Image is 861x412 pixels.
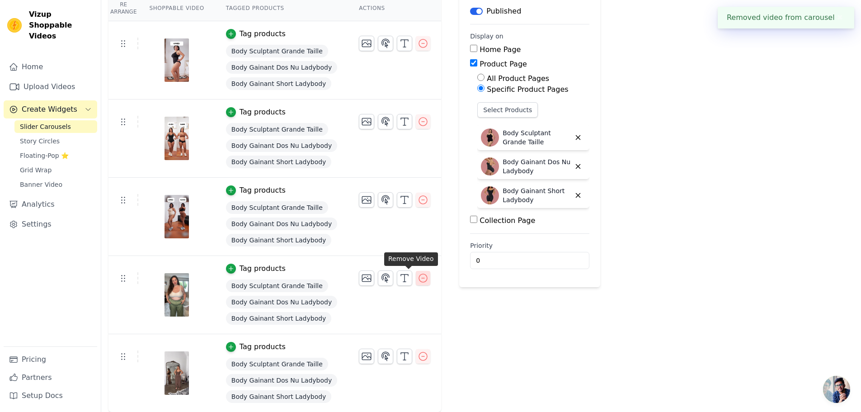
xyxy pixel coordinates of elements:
[487,85,568,94] label: Specific Product Pages
[480,60,527,68] label: Product Page
[20,180,62,189] span: Banner Video
[20,122,71,131] span: Slider Carousels
[470,32,503,41] legend: Display on
[480,216,535,225] label: Collection Page
[240,28,286,39] div: Tag products
[570,188,586,203] button: Delete widget
[113,53,138,59] div: Mots-clés
[164,351,189,395] img: vizup-images-d214.png
[570,130,586,145] button: Delete widget
[226,358,328,370] span: Body Sculptant Grande Taille
[4,195,97,213] a: Analytics
[480,45,521,54] label: Home Page
[835,12,845,23] button: Close
[226,341,286,352] button: Tag products
[240,107,286,118] div: Tag products
[487,74,549,83] label: All Product Pages
[4,215,97,233] a: Settings
[14,24,22,31] img: website_grey.svg
[25,14,44,22] div: v 4.0.25
[4,78,97,96] a: Upload Videos
[481,128,499,147] img: Body Sculptant Grande Taille
[226,201,328,214] span: Body Sculptant Grande Taille
[240,185,286,196] div: Tag products
[22,104,77,115] span: Create Widgets
[226,234,332,246] span: Body Gainant Short Ladybody
[226,263,286,274] button: Tag products
[226,218,337,230] span: Body Gainant Dos Nu Ladybody
[240,341,286,352] div: Tag products
[47,53,70,59] div: Domaine
[29,9,94,42] span: Vizup Shoppable Videos
[486,6,521,17] p: Published
[226,156,332,168] span: Body Gainant Short Ladybody
[4,369,97,387] a: Partners
[226,45,328,57] span: Body Sculptant Grande Taille
[470,241,589,250] label: Priority
[226,296,337,308] span: Body Gainant Dos Nu Ladybody
[226,139,337,152] span: Body Gainant Dos Nu Ladybody
[4,58,97,76] a: Home
[359,114,374,129] button: Change Thumbnail
[226,61,337,74] span: Body Gainant Dos Nu Ladybody
[14,135,97,147] a: Story Circles
[37,52,44,60] img: tab_domain_overview_orange.svg
[477,102,538,118] button: Select Products
[24,24,102,31] div: Domaine: [DOMAIN_NAME]
[14,164,97,176] a: Grid Wrap
[359,192,374,208] button: Change Thumbnail
[226,279,328,292] span: Body Sculptant Grande Taille
[103,52,110,60] img: tab_keywords_by_traffic_grey.svg
[4,387,97,405] a: Setup Docs
[20,151,69,160] span: Floating-Pop ⭐
[14,14,22,22] img: logo_orange.svg
[823,376,850,403] div: Ouvrir le chat
[226,374,337,387] span: Body Gainant Dos Nu Ladybody
[226,185,286,196] button: Tag products
[718,7,854,28] div: Removed video from carousel
[240,263,286,274] div: Tag products
[164,38,189,82] img: vizup-images-d686.png
[7,18,22,33] img: Vizup
[20,166,52,175] span: Grid Wrap
[570,159,586,174] button: Delete widget
[164,273,189,317] img: vizup-images-bd1d.png
[503,186,570,204] p: Body Gainant Short Ladybody
[359,349,374,364] button: Change Thumbnail
[14,120,97,133] a: Slider Carousels
[164,117,189,160] img: vizup-images-6881.png
[359,36,374,51] button: Change Thumbnail
[226,28,286,39] button: Tag products
[503,157,570,175] p: Body Gainant Dos Nu Ladybody
[481,157,499,175] img: Body Gainant Dos Nu Ladybody
[226,123,328,136] span: Body Sculptant Grande Taille
[481,186,499,204] img: Body Gainant Short Ladybody
[359,270,374,286] button: Change Thumbnail
[4,100,97,118] button: Create Widgets
[14,178,97,191] a: Banner Video
[226,390,332,403] span: Body Gainant Short Ladybody
[4,350,97,369] a: Pricing
[20,137,60,146] span: Story Circles
[226,107,286,118] button: Tag products
[503,128,570,147] p: Body Sculptant Grande Taille
[14,149,97,162] a: Floating-Pop ⭐
[226,77,332,90] span: Body Gainant Short Ladybody
[226,312,332,325] span: Body Gainant Short Ladybody
[164,195,189,238] img: vizup-images-1a26.png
